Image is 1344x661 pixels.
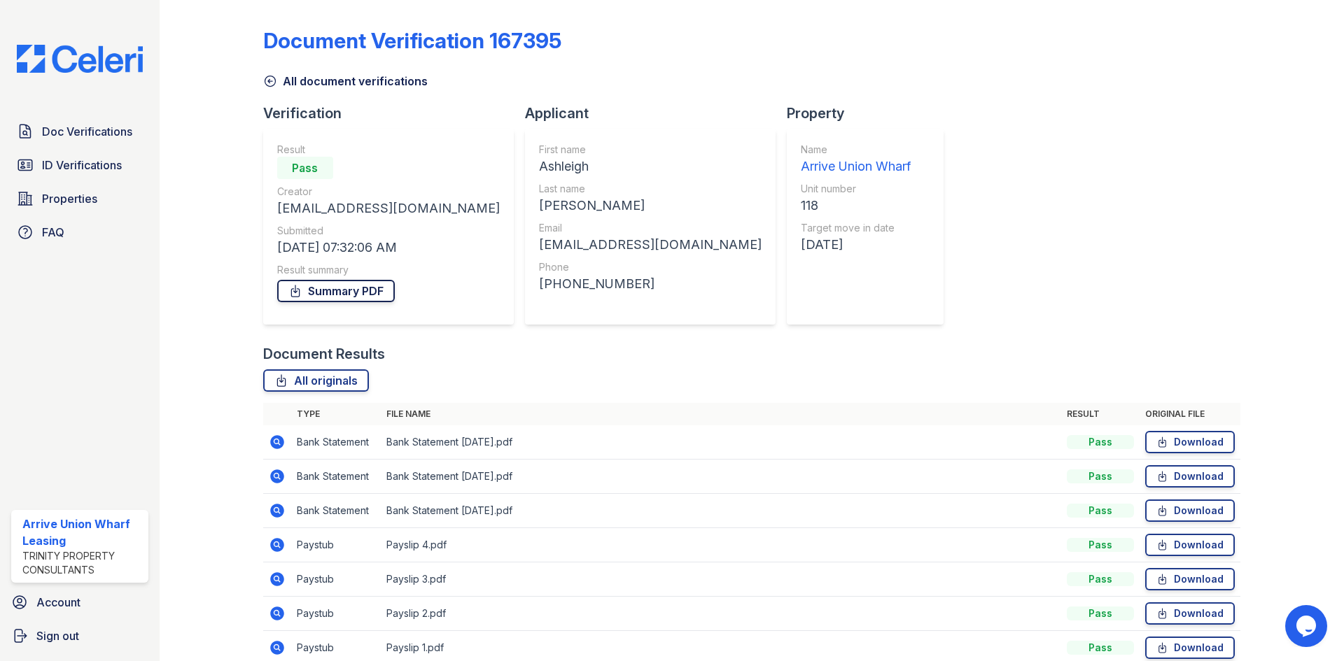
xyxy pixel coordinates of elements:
td: Paystub [291,562,381,597]
th: Original file [1140,403,1240,425]
td: Payslip 3.pdf [381,562,1061,597]
td: Bank Statement [DATE].pdf [381,460,1061,494]
div: Trinity Property Consultants [22,549,143,577]
td: Bank Statement [291,460,381,494]
th: File name [381,403,1061,425]
td: Payslip 4.pdf [381,528,1061,562]
span: Properties [42,190,97,207]
td: Bank Statement [DATE].pdf [381,494,1061,528]
div: Pass [1067,469,1134,483]
a: Account [6,588,154,616]
div: [DATE] [801,235,911,255]
td: Bank Statement [291,494,381,528]
td: Bank Statement [DATE].pdf [381,425,1061,460]
a: Name Arrive Union Wharf [801,143,911,176]
a: All document verifications [263,73,428,90]
div: Document Results [263,344,385,364]
a: Download [1145,465,1235,488]
img: CE_Logo_Blue-a8612792a0a2168367f1c8372b55b34899dd931a85d93a1a3d3e32e68fde9ad4.png [6,45,154,73]
div: Name [801,143,911,157]
a: All originals [263,369,369,392]
span: FAQ [42,224,64,241]
div: Email [539,221,762,235]
span: Account [36,594,80,611]
td: Bank Statement [291,425,381,460]
div: Verification [263,104,525,123]
a: Download [1145,568,1235,590]
div: Unit number [801,182,911,196]
div: Pass [1067,641,1134,655]
iframe: chat widget [1285,605,1330,647]
td: Payslip 2.pdf [381,597,1061,631]
th: Result [1061,403,1140,425]
div: Last name [539,182,762,196]
span: Doc Verifications [42,123,132,140]
div: Submitted [277,224,500,238]
span: Sign out [36,627,79,644]
div: [PHONE_NUMBER] [539,274,762,294]
a: FAQ [11,218,148,246]
div: Document Verification 167395 [263,28,561,53]
div: Ashleigh [539,157,762,176]
td: Paystub [291,528,381,562]
div: Property [787,104,955,123]
div: [EMAIL_ADDRESS][DOMAIN_NAME] [539,235,762,255]
div: Result [277,143,500,157]
div: Applicant [525,104,787,123]
div: Pass [1067,606,1134,620]
a: Properties [11,185,148,213]
a: Download [1145,499,1235,522]
a: Download [1145,637,1235,659]
div: Pass [1067,538,1134,552]
a: ID Verifications [11,151,148,179]
a: Summary PDF [277,280,395,302]
div: Phone [539,260,762,274]
span: ID Verifications [42,157,122,173]
div: Target move in date [801,221,911,235]
a: Download [1145,602,1235,625]
a: Download [1145,534,1235,556]
div: [EMAIL_ADDRESS][DOMAIN_NAME] [277,199,500,218]
th: Type [291,403,381,425]
a: Sign out [6,622,154,650]
div: Arrive Union Wharf [801,157,911,176]
div: Pass [1067,504,1134,518]
td: Paystub [291,597,381,631]
a: Doc Verifications [11,118,148,145]
div: Result summary [277,263,500,277]
div: Pass [1067,572,1134,586]
div: 118 [801,196,911,215]
a: Download [1145,431,1235,453]
div: First name [539,143,762,157]
div: Creator [277,185,500,199]
div: Pass [1067,435,1134,449]
div: Arrive Union Wharf Leasing [22,516,143,549]
div: [PERSON_NAME] [539,196,762,215]
div: Pass [277,157,333,179]
div: [DATE] 07:32:06 AM [277,238,500,257]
